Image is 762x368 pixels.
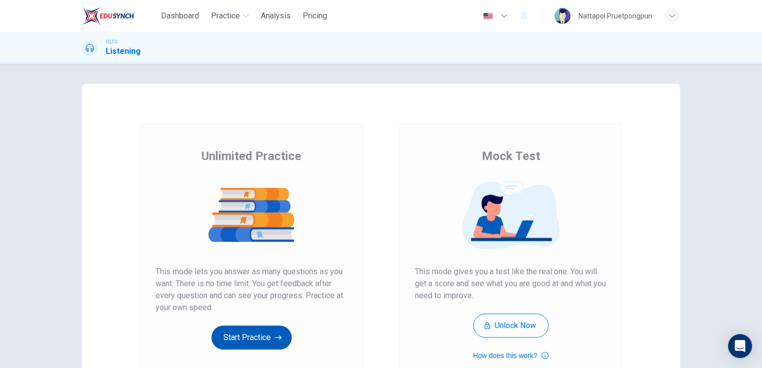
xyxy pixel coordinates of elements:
button: Analysis [257,7,295,25]
span: Analysis [261,10,291,22]
img: en [482,12,494,20]
img: EduSynch logo [82,6,134,26]
img: Profile picture [555,8,571,24]
h1: Listening [106,45,141,57]
button: Unlock Now [473,314,549,338]
span: Mock Test [482,148,540,164]
span: Pricing [303,10,327,22]
button: Dashboard [157,7,203,25]
span: This mode lets you answer as many questions as you want. There is no time limit. You get feedback... [156,266,347,314]
span: Dashboard [161,10,199,22]
button: How does this work? [473,350,548,362]
div: Open Intercom Messenger [728,334,752,358]
div: Nattapol Pruetpongpun [578,10,652,22]
button: Practice [207,7,253,25]
span: IELTS [106,38,117,45]
button: Pricing [299,7,331,25]
span: This mode gives you a test like the real one. You will get a score and see what you are good at a... [415,266,606,302]
span: Unlimited Practice [201,148,301,164]
button: Start Practice [211,326,292,350]
span: Practice [211,10,240,22]
a: EduSynch logo [82,6,157,26]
